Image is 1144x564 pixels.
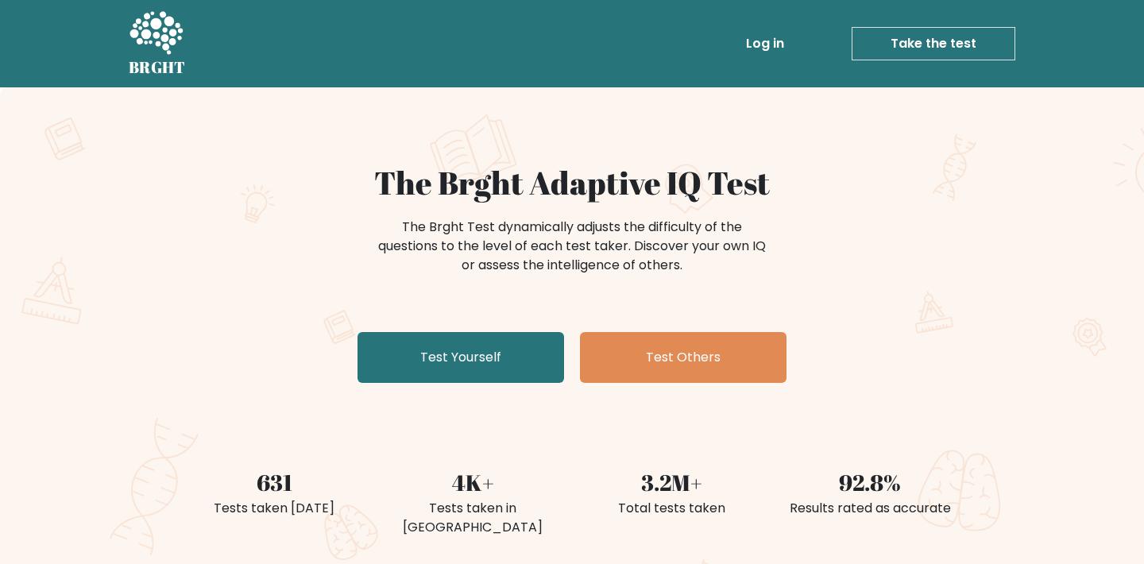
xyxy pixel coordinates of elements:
h1: The Brght Adaptive IQ Test [184,164,960,202]
div: 4K+ [383,465,562,499]
div: 631 [184,465,364,499]
a: Test Yourself [357,332,564,383]
a: Take the test [852,27,1015,60]
h5: BRGHT [129,58,186,77]
a: BRGHT [129,6,186,81]
a: Test Others [580,332,786,383]
div: The Brght Test dynamically adjusts the difficulty of the questions to the level of each test take... [373,218,771,275]
div: 92.8% [780,465,960,499]
div: Total tests taken [582,499,761,518]
div: Tests taken [DATE] [184,499,364,518]
div: Results rated as accurate [780,499,960,518]
a: Log in [740,28,790,60]
div: Tests taken in [GEOGRAPHIC_DATA] [383,499,562,537]
div: 3.2M+ [582,465,761,499]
